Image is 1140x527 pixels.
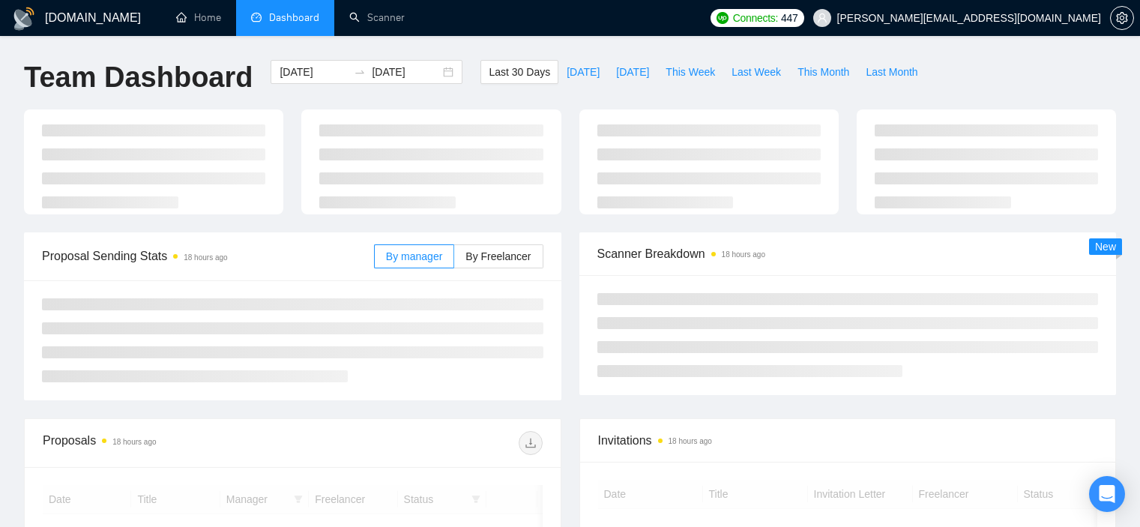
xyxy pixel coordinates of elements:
span: Last Week [732,64,781,80]
button: [DATE] [558,60,608,84]
img: upwork-logo.png [717,12,729,24]
span: This Week [666,64,715,80]
time: 18 hours ago [112,438,156,446]
span: setting [1111,12,1133,24]
div: Proposals [43,431,292,455]
button: setting [1110,6,1134,30]
span: New [1095,241,1116,253]
span: swap-right [354,66,366,78]
button: Last 30 Days [480,60,558,84]
span: 447 [781,10,797,26]
button: Last Month [857,60,926,84]
span: By Freelancer [465,250,531,262]
span: dashboard [251,12,262,22]
time: 18 hours ago [722,250,765,259]
span: Last Month [866,64,917,80]
a: setting [1110,12,1134,24]
span: Dashboard [269,11,319,24]
input: Start date [280,64,348,80]
a: homeHome [176,11,221,24]
button: [DATE] [608,60,657,84]
button: Last Week [723,60,789,84]
h1: Team Dashboard [24,60,253,95]
button: This Week [657,60,723,84]
img: logo [12,7,36,31]
span: Invitations [598,431,1098,450]
time: 18 hours ago [669,437,712,445]
span: Proposal Sending Stats [42,247,374,265]
span: [DATE] [616,64,649,80]
span: user [817,13,827,23]
span: to [354,66,366,78]
span: By manager [386,250,442,262]
span: Scanner Breakdown [597,244,1099,263]
input: End date [372,64,440,80]
time: 18 hours ago [184,253,227,262]
span: Last 30 Days [489,64,550,80]
div: Open Intercom Messenger [1089,476,1125,512]
a: searchScanner [349,11,405,24]
button: This Month [789,60,857,84]
span: This Month [797,64,849,80]
span: [DATE] [567,64,600,80]
span: Connects: [733,10,778,26]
